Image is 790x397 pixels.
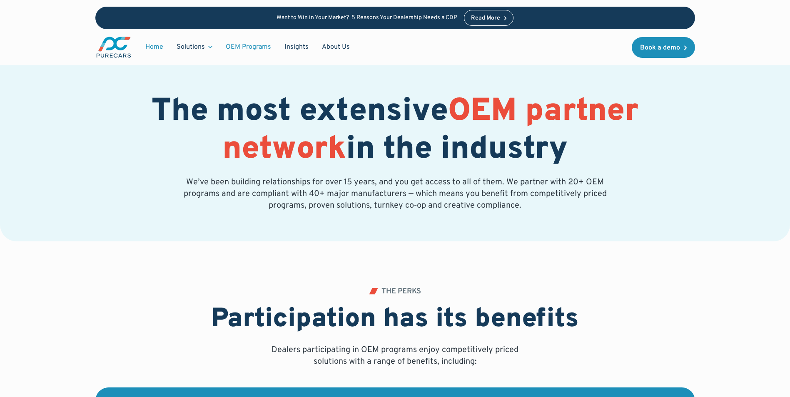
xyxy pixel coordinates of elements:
div: Book a demo [640,45,680,51]
div: Solutions [177,42,205,52]
h2: Participation has its benefits [211,304,579,336]
a: Home [139,39,170,55]
img: purecars logo [95,36,132,59]
div: Solutions [170,39,219,55]
div: Read More [471,15,500,21]
span: OEM partner network [222,92,638,170]
div: THE PERKS [381,288,421,295]
h1: The most extensive in the industry [95,93,695,169]
p: We’ve been building relationships for over 15 years, and you get access to all of them. We partne... [182,176,608,211]
a: Book a demo [632,37,695,58]
a: OEM Programs [219,39,278,55]
a: main [95,36,132,59]
a: About Us [315,39,356,55]
a: Read More [464,10,514,26]
p: Dealers participating in OEM programs enjoy competitively priced solutions with a range of benefi... [269,344,522,367]
p: Want to Win in Your Market? 5 Reasons Your Dealership Needs a CDP [277,15,457,22]
a: Insights [278,39,315,55]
